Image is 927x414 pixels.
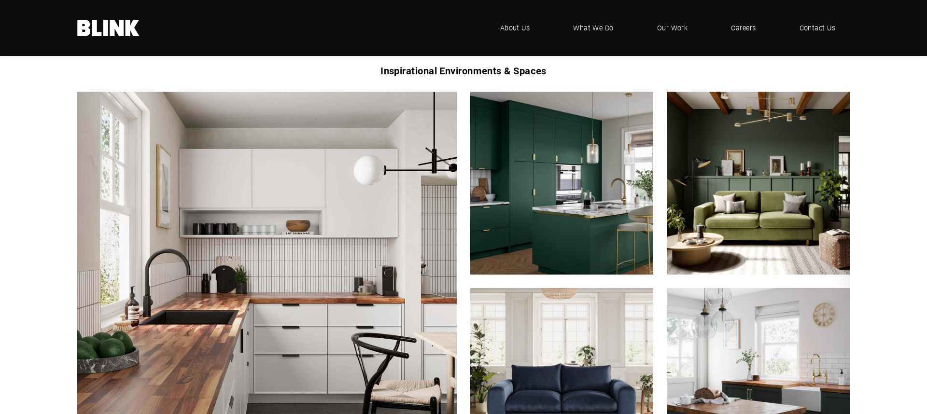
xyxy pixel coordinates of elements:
span: Our Work [657,23,688,33]
span: Careers [731,23,756,33]
img: 112.jpg [470,92,653,275]
a: About Us [486,14,545,42]
span: About Us [500,23,530,33]
a: Careers [716,14,770,42]
img: 113.jpg [667,92,850,275]
a: Our Work [643,14,702,42]
a: Home [77,20,140,36]
span: What We Do [573,23,614,33]
a: Contact Us [785,14,850,42]
span: Contact Us [800,23,836,33]
a: What We Do [559,14,628,42]
h1: Inspirational Environments & Spaces [208,63,718,78]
